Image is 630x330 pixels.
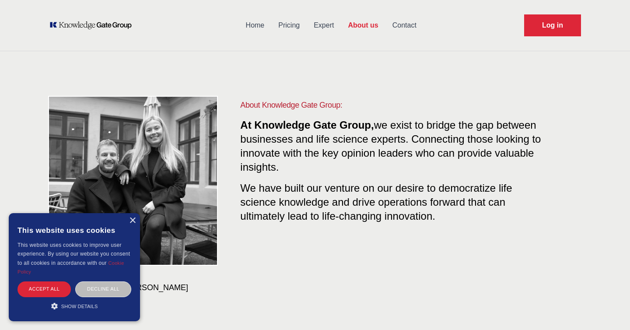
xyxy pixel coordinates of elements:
[240,99,546,111] h1: About Knowledge Gate Group:
[240,179,512,222] span: We have built our venture on our desire to democratize life science knowledge and drive operation...
[17,220,131,241] div: This website uses cookies
[17,302,131,310] div: Show details
[524,14,581,36] a: Request Demo
[49,97,217,265] img: KOL management, KEE, Therapy area experts
[586,288,630,330] div: Widget de chat
[271,14,307,37] a: Pricing
[239,14,272,37] a: Home
[240,119,541,173] span: we exist to bridge the gap between businesses and life science experts. Connecting those looking ...
[17,281,71,297] div: Accept all
[586,288,630,330] iframe: Chat Widget
[17,242,130,266] span: This website uses cookies to improve user experience. By using our website you consent to all coo...
[341,14,385,37] a: About us
[75,281,131,297] div: Decline all
[129,218,136,224] div: Close
[385,14,423,37] a: Contact
[61,304,98,309] span: Show details
[17,260,124,274] a: Cookie Policy
[49,21,138,30] a: KOL Knowledge Platform: Talk to Key External Experts (KEE)
[307,14,341,37] a: Expert
[240,119,374,131] span: At Knowledge Gate Group,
